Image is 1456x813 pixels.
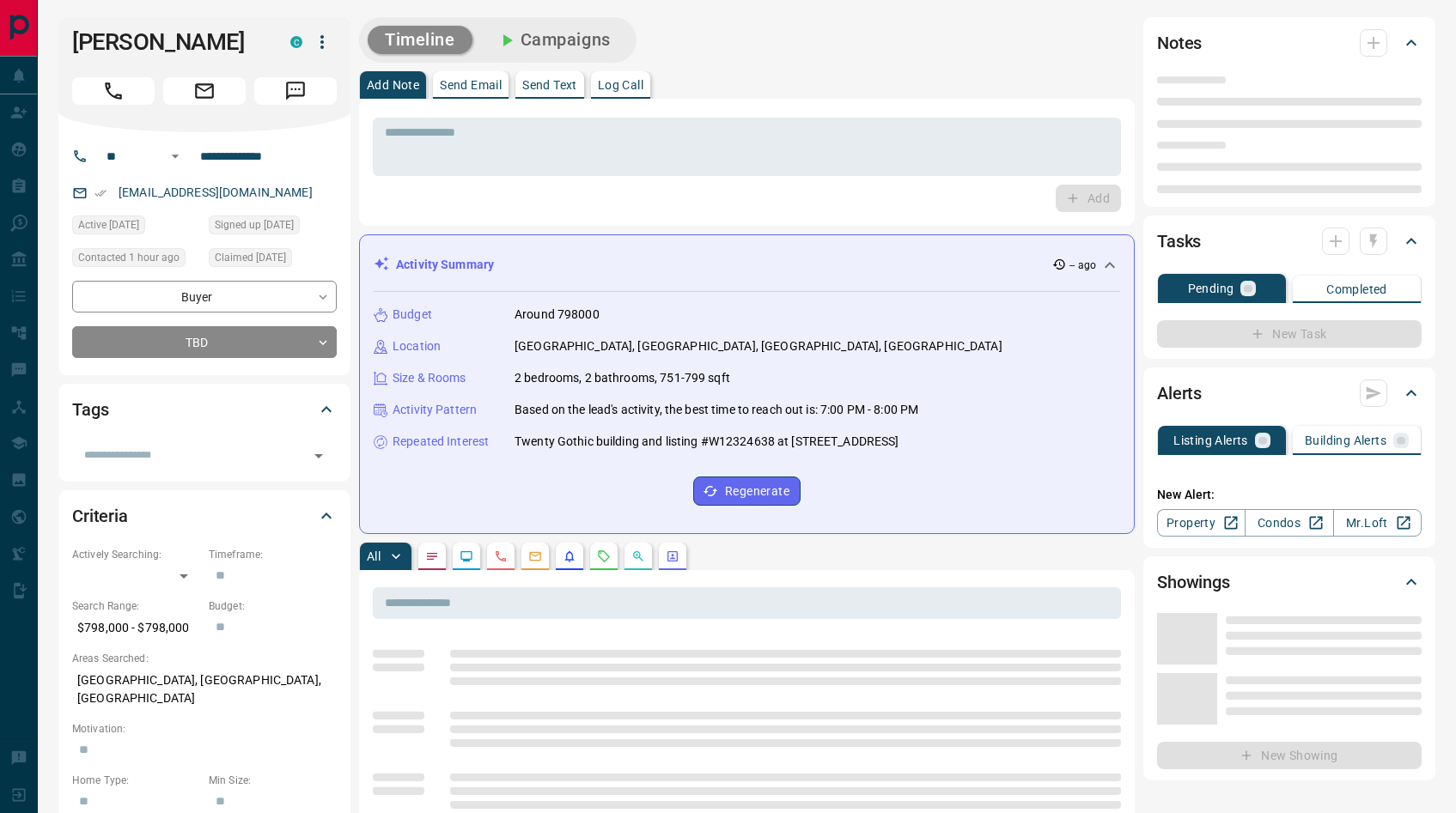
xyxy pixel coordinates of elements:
p: Areas Searched: [72,651,337,666]
span: Call [72,77,155,105]
p: Search Range: [72,598,200,614]
span: Message [254,77,337,105]
span: Signed up [DATE] [215,216,294,234]
p: Add Note [367,79,419,91]
a: [EMAIL_ADDRESS][DOMAIN_NAME] [119,185,313,199]
div: Showings [1157,561,1422,603]
p: Building Alerts [1305,434,1386,446]
span: Claimed [DATE] [215,249,286,266]
p: All [367,550,381,562]
div: condos.ca [290,36,302,48]
h2: Tags [72,396,108,423]
p: Based on the lead's activity, the best time to reach out is: 7:00 PM - 8:00 PM [515,401,918,419]
p: Completed [1326,283,1387,295]
a: Mr.Loft [1333,509,1422,537]
p: Size & Rooms [393,369,466,387]
button: Regenerate [693,476,801,506]
p: Repeated Interest [393,433,489,451]
h1: [PERSON_NAME] [72,28,265,56]
div: Activity Summary-- ago [374,249,1120,281]
h2: Notes [1157,29,1202,57]
p: Budget: [209,598,337,614]
p: [GEOGRAPHIC_DATA], [GEOGRAPHIC_DATA], [GEOGRAPHIC_DATA] [72,666,337,713]
p: Timeframe: [209,547,337,562]
p: Activity Pattern [393,401,477,419]
div: TBD [72,326,337,358]
p: Pending [1188,282,1234,294]
svg: Agent Actions [666,549,679,563]
p: Send Text [522,79,577,91]
p: Listing Alerts [1173,434,1248,446]
h2: Criteria [72,502,128,530]
p: 2 bedrooms, 2 bathrooms, 751-799 sqft [515,369,730,387]
p: Activity Summary [396,256,494,274]
p: Min Size: [209,773,337,788]
p: Twenty Gothic building and listing #W12324638 at [STREET_ADDRESS] [515,433,899,451]
span: Email [163,77,246,105]
button: Timeline [368,26,472,54]
p: Home Type: [72,773,200,788]
h2: Tasks [1157,228,1201,255]
div: Tags [72,389,337,430]
h2: Alerts [1157,379,1202,407]
svg: Emails [528,549,542,563]
div: Buyer [72,281,337,312]
p: -- ago [1069,258,1096,273]
div: Criteria [72,495,337,537]
p: Send Email [440,79,502,91]
button: Campaigns [479,26,628,54]
svg: Listing Alerts [563,549,576,563]
svg: Calls [494,549,508,563]
p: Actively Searching: [72,547,200,562]
div: Notes [1157,22,1422,64]
div: Fri Aug 08 2025 [209,248,337,272]
button: Open [165,146,186,167]
div: Thu Aug 07 2025 [209,215,337,240]
svg: Opportunities [631,549,645,563]
button: Open [307,444,331,468]
svg: Email Verified [94,187,107,199]
p: New Alert: [1157,486,1422,504]
p: Log Call [598,79,643,91]
div: Thu Aug 07 2025 [72,215,200,240]
h2: Showings [1157,568,1230,596]
span: Active [DATE] [78,216,139,234]
a: Condos [1245,509,1333,537]
p: Motivation: [72,721,337,737]
div: Alerts [1157,373,1422,414]
p: Around 798000 [515,306,600,324]
svg: Notes [425,549,439,563]
div: Tasks [1157,221,1422,262]
svg: Requests [597,549,611,563]
p: $798,000 - $798,000 [72,614,200,642]
div: Sat Aug 16 2025 [72,248,200,272]
span: Contacted 1 hour ago [78,249,180,266]
svg: Lead Browsing Activity [460,549,473,563]
p: [GEOGRAPHIC_DATA], [GEOGRAPHIC_DATA], [GEOGRAPHIC_DATA], [GEOGRAPHIC_DATA] [515,337,1002,355]
p: Location [393,337,441,355]
p: Budget [393,306,432,324]
a: Property [1157,509,1246,537]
